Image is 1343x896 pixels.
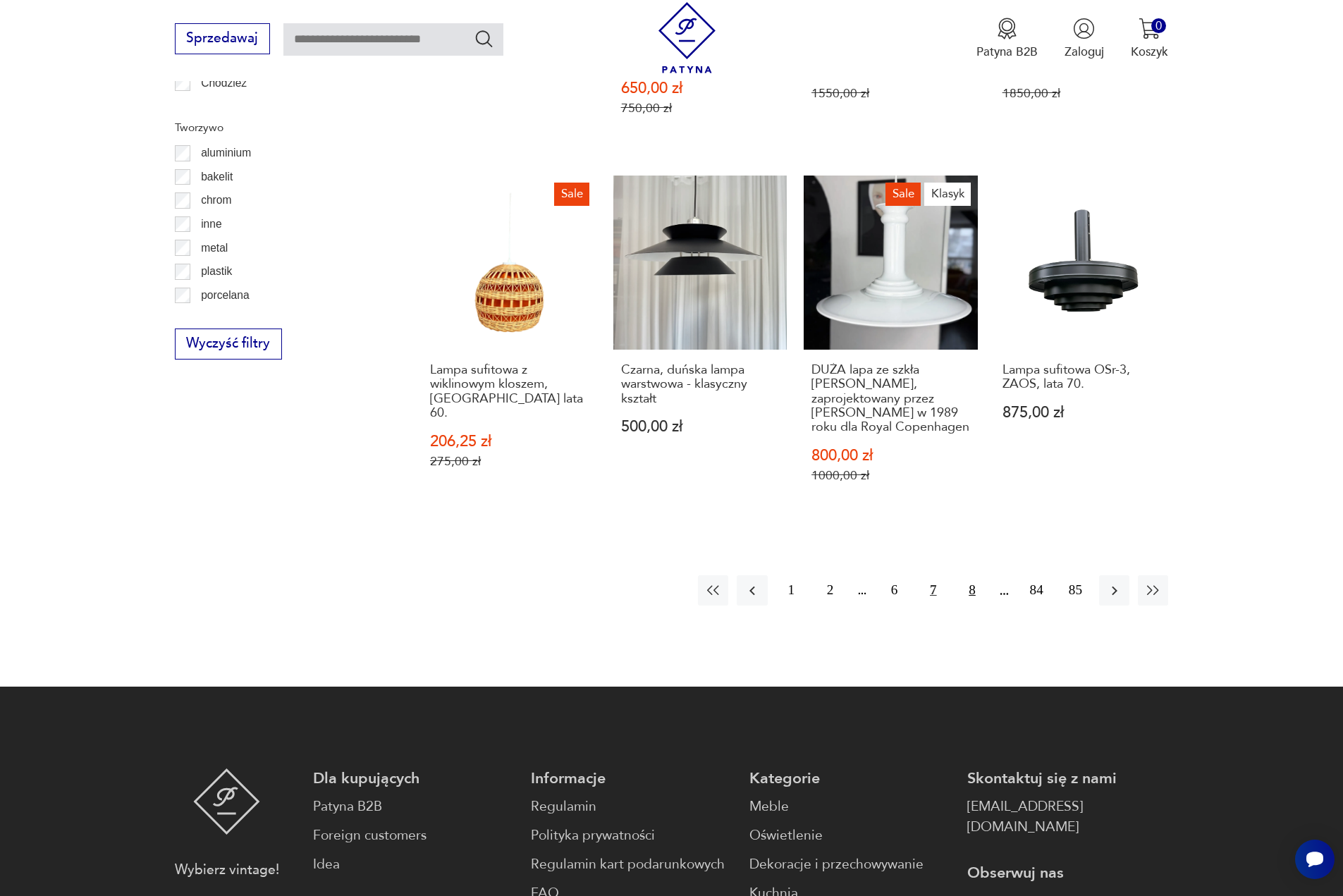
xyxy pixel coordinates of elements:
p: 800,00 zł [811,448,970,463]
p: Wybierz vintage! [175,860,279,880]
p: 1000,00 zł [811,468,970,483]
img: Patyna - sklep z meblami i dekoracjami vintage [651,2,723,73]
p: porcelana [201,286,250,305]
h3: Czarna, duńska lampa warstwowa - klasyczny kształt [621,363,780,406]
button: Zaloguj [1065,18,1104,60]
img: Ikona medalu [996,18,1018,39]
p: Dla kupujących [313,768,514,789]
a: Meble [749,797,950,817]
p: 206,25 zł [430,434,589,449]
img: Patyna - sklep z meblami i dekoracjami vintage [193,768,260,835]
p: bakelit [201,168,233,186]
a: SaleKlasykDUŻA lapa ze szkła Holmegaard, zaprojektowany przez Sidse Wernera w 1989 roku dla Royal... [804,176,978,516]
a: Sprzedawaj [175,34,270,45]
button: Szukaj [474,28,494,49]
a: Patyna B2B [313,797,514,817]
button: 2 [815,575,845,606]
h3: Lampa sufitowa z wiklinowym kloszem, [GEOGRAPHIC_DATA] lata 60. [430,363,589,421]
p: 875,00 zł [1002,405,1161,420]
p: metal [201,239,228,257]
p: plastik [201,262,232,281]
a: Foreign customers [313,826,514,846]
p: Ćmielów [201,97,243,116]
p: Patyna B2B [976,44,1038,60]
img: Ikonka użytkownika [1073,18,1095,39]
p: aluminium [201,144,251,162]
a: Dekoracje i przechowywanie [749,854,950,875]
p: Obserwuj nas [967,863,1168,883]
p: Tworzywo [175,118,382,137]
button: 0Koszyk [1131,18,1168,60]
p: Informacje [531,768,732,789]
button: 85 [1060,575,1091,606]
button: Patyna B2B [976,18,1038,60]
a: Lampa sufitowa OSr-3, ZAOS, lata 70.Lampa sufitowa OSr-3, ZAOS, lata 70.875,00 zł [995,176,1169,516]
p: 1550,00 zł [811,86,970,101]
img: Ikona koszyka [1139,18,1160,39]
a: Regulamin kart podarunkowych [531,854,732,875]
p: 750,00 zł [621,101,780,116]
h3: DUŻA lapa ze szkła [PERSON_NAME], zaprojektowany przez [PERSON_NAME] w 1989 roku dla Royal Copenh... [811,363,970,435]
button: 8 [957,575,987,606]
p: 1395,00 zł [811,66,970,81]
button: 84 [1022,575,1052,606]
a: [EMAIL_ADDRESS][DOMAIN_NAME] [967,797,1168,837]
button: 6 [879,575,909,606]
h3: Lampa sufitowa OSr-3, ZAOS, lata 70. [1002,363,1161,392]
button: Wyczyść filtry [175,329,282,360]
a: Idea [313,854,514,875]
p: chrom [201,191,231,209]
a: Polityka prywatności [531,826,732,846]
p: Chodzież [201,74,247,92]
p: 1850,00 zł [1002,86,1161,101]
p: Kategorie [749,768,950,789]
p: 275,00 zł [430,454,589,469]
a: SaleLampa sufitowa z wiklinowym kloszem, Polska lata 60.Lampa sufitowa z wiklinowym kloszem, [GEO... [422,176,596,516]
p: porcelit [201,309,236,328]
a: Czarna, duńska lampa warstwowa - klasyczny kształtCzarna, duńska lampa warstwowa - klasyczny kszt... [613,176,787,516]
p: inne [201,215,221,233]
a: Regulamin [531,797,732,817]
p: Koszyk [1131,44,1168,60]
iframe: Smartsupp widget button [1295,840,1335,879]
p: Zaloguj [1065,44,1104,60]
a: Oświetlenie [749,826,950,846]
button: 1 [776,575,807,606]
p: Skontaktuj się z nami [967,768,1168,789]
a: Ikona medaluPatyna B2B [976,18,1038,60]
p: 1665,00 zł [1002,66,1161,81]
button: 7 [918,575,948,606]
div: 0 [1151,18,1166,33]
p: 500,00 zł [621,419,780,434]
p: 650,00 zł [621,81,780,96]
button: Sprzedawaj [175,23,270,54]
